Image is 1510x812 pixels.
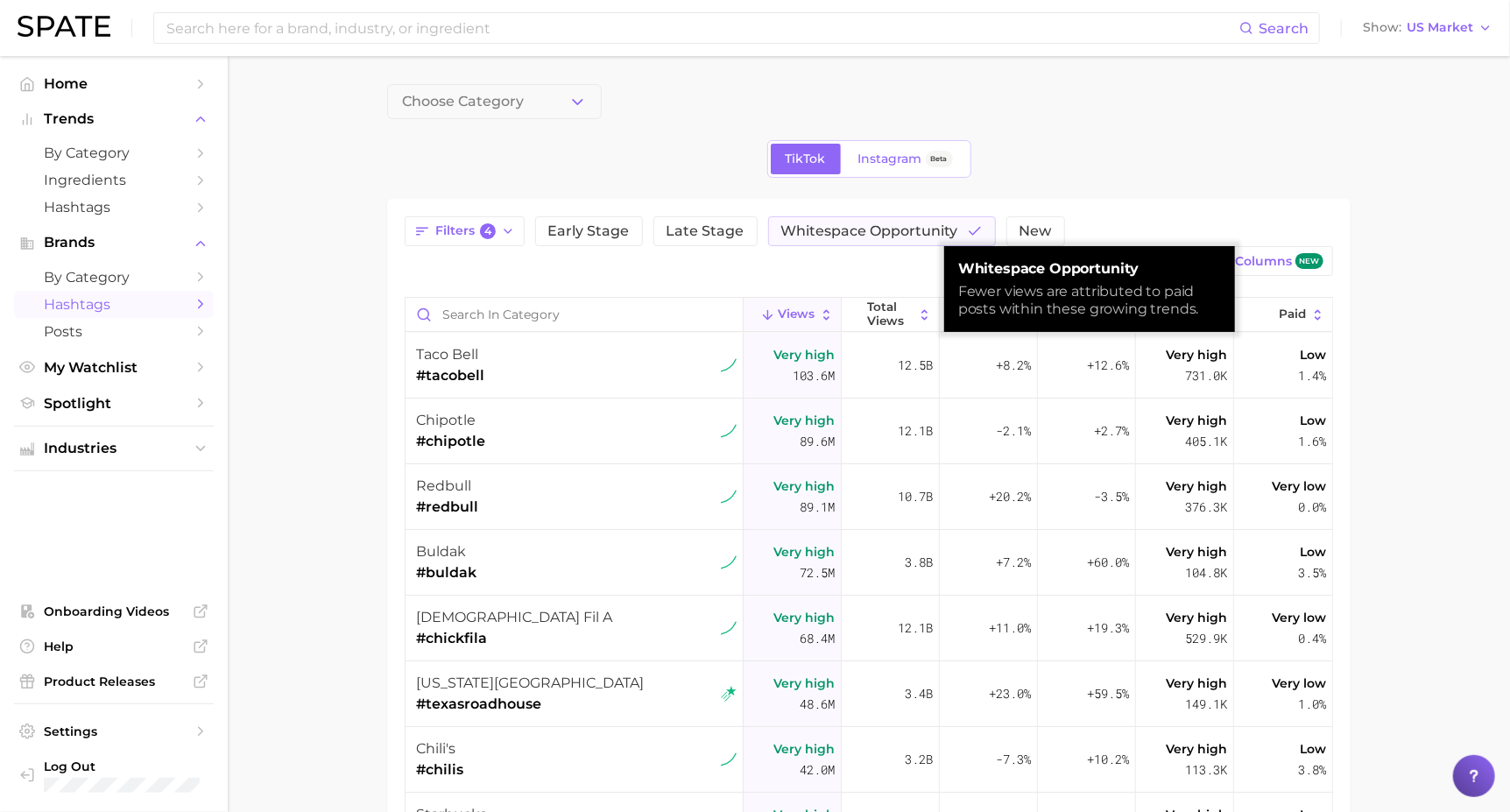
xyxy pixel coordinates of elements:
span: 1.4% [1298,365,1326,386]
span: Product Releases [44,674,184,689]
span: #tacobell [416,365,484,386]
span: Whitespace Opportunity [781,224,958,238]
button: redbull#redbulltiktok sustained riserVery high89.1m10.7b+20.2%-3.5%Very high376.3kVery low0.0% [406,464,1332,530]
span: Paid [1280,307,1307,321]
span: My Watchlist [44,359,184,376]
a: My Watchlist [14,354,214,381]
span: buldak [416,543,466,560]
a: by Category [14,264,214,291]
span: 72.5m [800,562,835,583]
span: 3.5% [1298,562,1326,583]
span: #buldak [416,562,476,583]
a: Settings [14,718,214,745]
a: Home [14,70,214,97]
span: 0.0% [1298,497,1326,518]
span: Very high [1166,410,1227,431]
span: Early Stage [548,224,630,238]
span: Hashtags [44,199,184,215]
span: by Category [44,269,184,286]
span: 12.5b [898,355,933,376]
span: Low [1300,738,1326,759]
span: Brands [44,235,184,251]
strong: Whitespace Opportunity [958,260,1221,278]
span: Very high [773,541,835,562]
span: #chickfila [416,628,612,649]
span: +2.7% [1094,420,1129,441]
span: Very high [773,738,835,759]
button: Choose Category [387,84,602,119]
span: Help [44,639,184,654]
img: tiktok sustained riser [721,423,737,439]
a: Log out. Currently logged in with e-mail nbedford@grantinc.com. [14,753,214,798]
span: Choose Category [402,94,524,109]
span: 4 [480,223,496,239]
span: 12.1b [898,420,933,441]
img: tiktok sustained riser [721,620,737,636]
button: Industries [14,435,214,462]
span: Total Views [868,300,914,328]
span: +20.2% [989,486,1031,507]
span: 3.2b [905,749,933,770]
button: [DEMOGRAPHIC_DATA] fil a#chickfilatiktok sustained riserVery high68.4m12.1b+11.0%+19.3%Very high5... [406,596,1332,661]
span: Very high [1166,607,1227,628]
span: Hashtags [44,296,184,313]
span: TikTok [786,152,826,166]
span: 1.6% [1298,431,1326,452]
span: Very low [1272,607,1326,628]
span: Low [1300,410,1326,431]
a: Hashtags [14,194,214,221]
span: Very high [1166,673,1227,694]
button: Paid [1234,298,1332,332]
img: tiktok sustained riser [721,752,737,767]
button: Total Views [842,298,940,332]
span: Views [779,307,815,321]
span: 48.6m [800,694,835,715]
span: 113.3k [1185,759,1227,780]
span: 104.8k [1185,562,1227,583]
button: Trends [14,106,214,132]
span: Settings [44,724,184,739]
span: chili's [416,740,455,757]
a: by Category [14,139,214,166]
span: Search [1259,20,1309,37]
span: 68.4m [800,628,835,649]
span: Show [1363,23,1401,32]
span: 731.0k [1185,365,1227,386]
span: Very low [1272,476,1326,497]
span: -2.1% [996,420,1031,441]
span: +10.2% [1087,749,1129,770]
span: Industries [44,441,184,456]
img: tiktok sustained riser [721,554,737,570]
button: taco bell#tacobelltiktok sustained riserVery high103.6m12.5b+8.2%+12.6%Very high731.0kLow1.4% [406,333,1332,399]
span: Very high [1166,738,1227,759]
span: 42.0m [800,759,835,780]
span: 0.4% [1298,628,1326,649]
button: ShowUS Market [1358,17,1497,39]
span: New [1020,224,1052,238]
span: #texasroadhouse [416,694,644,715]
span: +12.6% [1087,355,1129,376]
button: [US_STATE][GEOGRAPHIC_DATA]#texasroadhousetiktok rising starVery high48.6m3.4b+23.0%+59.5%Very hi... [406,661,1332,727]
span: US Market [1407,23,1473,32]
span: Very high [773,673,835,694]
span: 12.1b [898,618,933,639]
span: Beta [931,152,948,166]
span: +11.0% [989,618,1031,639]
span: 103.6m [793,365,835,386]
span: Instagram [858,152,922,166]
button: Columnsnew [1204,246,1333,276]
input: Search in category [406,298,743,331]
span: Very high [1166,476,1227,497]
img: tiktok sustained riser [721,489,737,505]
span: Columns [1235,253,1323,270]
a: Ingredients [14,166,214,194]
a: Posts [14,318,214,345]
span: #chilis [416,759,463,780]
span: [US_STATE][GEOGRAPHIC_DATA] [416,674,644,691]
span: redbull [416,477,471,494]
a: Hashtags [14,291,214,318]
span: +23.0% [989,683,1031,704]
span: Spotlight [44,395,184,412]
a: Product Releases [14,668,214,695]
a: Onboarding Videos [14,598,214,625]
